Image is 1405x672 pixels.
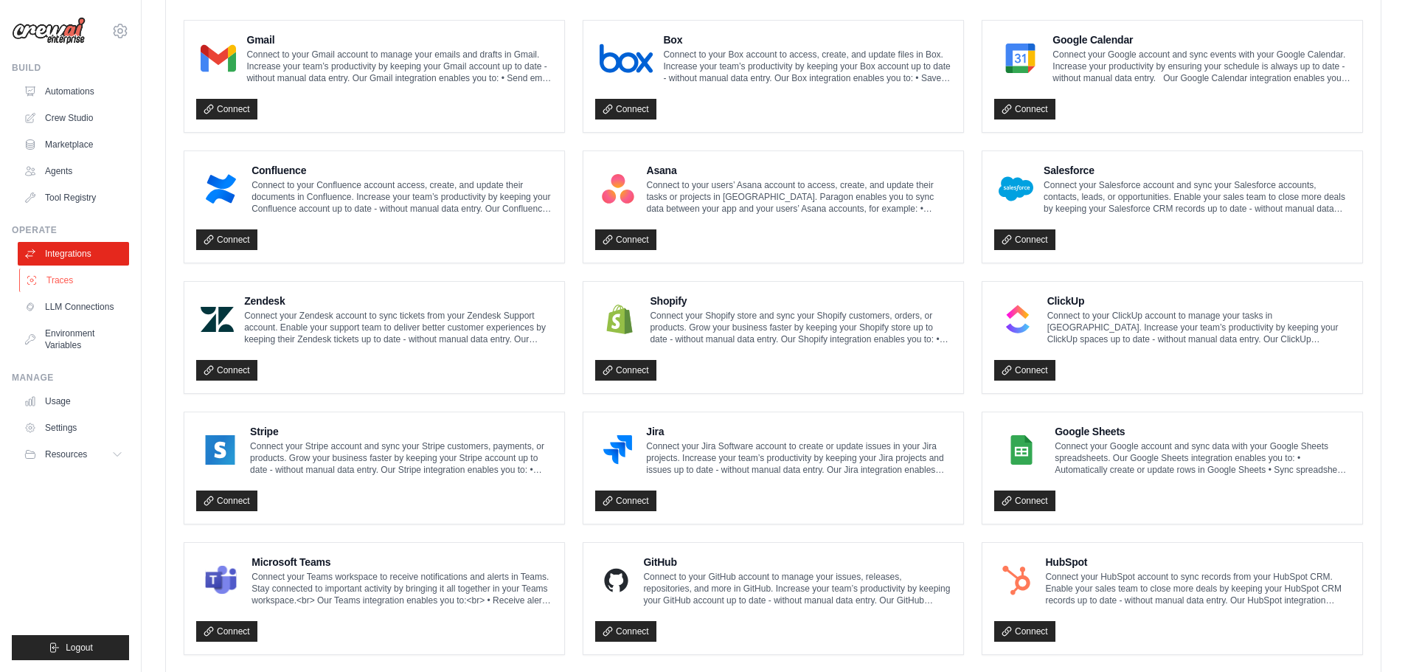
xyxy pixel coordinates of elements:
p: Connect to your Box account to access, create, and update files in Box. Increase your team’s prod... [663,49,951,84]
img: Google Sheets Logo [999,435,1044,465]
img: Google Calendar Logo [999,44,1042,73]
p: Connect to your Gmail account to manage your emails and drafts in Gmail. Increase your team’s pro... [246,49,552,84]
a: Settings [18,416,129,440]
a: Connect [196,229,257,250]
div: Operate [12,224,129,236]
a: Traces [19,269,131,292]
img: ClickUp Logo [999,305,1037,334]
a: Crew Studio [18,106,129,130]
h4: Google Calendar [1052,32,1350,47]
h4: Jira [646,424,951,439]
h4: GitHub [643,555,951,569]
a: Connect [994,99,1055,119]
img: HubSpot Logo [999,566,1035,595]
h4: Microsoft Teams [251,555,552,569]
h4: Confluence [251,163,552,178]
p: Connect your Jira Software account to create or update issues in your Jira projects. Increase you... [646,440,951,476]
img: Asana Logo [600,174,636,204]
h4: Gmail [246,32,552,47]
button: Resources [18,443,129,466]
img: Stripe Logo [201,435,240,465]
img: Zendesk Logo [201,305,234,334]
a: Connect [595,99,656,119]
a: Connect [595,621,656,642]
h4: Google Sheets [1055,424,1350,439]
p: Connect to your ClickUp account to manage your tasks in [GEOGRAPHIC_DATA]. Increase your team’s p... [1047,310,1350,345]
a: Connect [994,491,1055,511]
p: Connect to your Confluence account access, create, and update their documents in Confluence. Incr... [251,179,552,215]
p: Connect to your users’ Asana account to access, create, and update their tasks or projects in [GE... [647,179,951,215]
h4: ClickUp [1047,294,1350,308]
h4: Box [663,32,951,47]
h4: Shopify [650,294,951,308]
a: Usage [18,389,129,413]
div: Manage [12,372,129,384]
h4: Stripe [250,424,552,439]
a: Integrations [18,242,129,266]
h4: Zendesk [244,294,552,308]
img: Box Logo [600,44,653,73]
h4: Asana [647,163,951,178]
h4: HubSpot [1045,555,1350,569]
a: Tool Registry [18,186,129,209]
span: Logout [66,642,93,654]
a: Connect [196,99,257,119]
p: Connect your Google account and sync events with your Google Calendar. Increase your productivity... [1052,49,1350,84]
img: Logo [12,17,86,45]
p: Connect to your GitHub account to manage your issues, releases, repositories, and more in GitHub.... [643,571,951,606]
a: Connect [595,360,656,381]
a: Connect [595,491,656,511]
a: Connect [595,229,656,250]
a: Connect [994,621,1055,642]
div: Build [12,62,129,74]
p: Connect your Google account and sync data with your Google Sheets spreadsheets. Our Google Sheets... [1055,440,1350,476]
a: Environment Variables [18,322,129,357]
p: Connect your Zendesk account to sync tickets from your Zendesk Support account. Enable your suppo... [244,310,552,345]
img: Salesforce Logo [999,174,1033,204]
a: Connect [994,229,1055,250]
a: Agents [18,159,129,183]
img: Jira Logo [600,435,636,465]
h4: Salesforce [1044,163,1350,178]
a: LLM Connections [18,295,129,319]
img: Gmail Logo [201,44,236,73]
a: Connect [994,360,1055,381]
img: Shopify Logo [600,305,639,334]
button: Logout [12,635,129,660]
a: Connect [196,491,257,511]
img: GitHub Logo [600,566,633,595]
p: Connect your Teams workspace to receive notifications and alerts in Teams. Stay connected to impo... [251,571,552,606]
img: Confluence Logo [201,174,241,204]
a: Connect [196,621,257,642]
p: Connect your HubSpot account to sync records from your HubSpot CRM. Enable your sales team to clo... [1045,571,1350,606]
img: Microsoft Teams Logo [201,566,241,595]
p: Connect your Salesforce account and sync your Salesforce accounts, contacts, leads, or opportunit... [1044,179,1350,215]
span: Resources [45,448,87,460]
a: Connect [196,360,257,381]
a: Marketplace [18,133,129,156]
p: Connect your Stripe account and sync your Stripe customers, payments, or products. Grow your busi... [250,440,552,476]
p: Connect your Shopify store and sync your Shopify customers, orders, or products. Grow your busine... [650,310,951,345]
a: Automations [18,80,129,103]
